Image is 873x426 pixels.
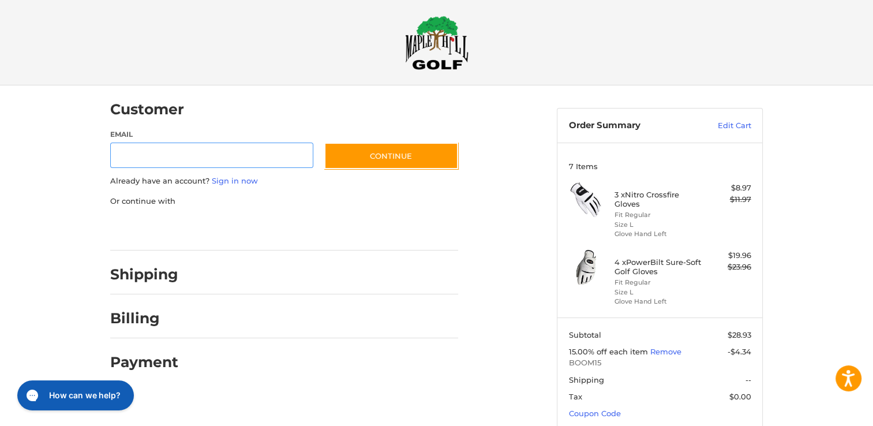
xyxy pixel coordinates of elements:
[569,347,650,356] span: 15.00% off each item
[706,250,751,261] div: $19.96
[110,266,178,283] h2: Shipping
[110,175,458,187] p: Already have an account?
[110,196,458,207] p: Or continue with
[569,375,604,384] span: Shipping
[615,257,703,276] h4: 4 x PowerBilt Sure-Soft Golf Gloves
[615,287,703,297] li: Size L
[778,395,873,426] iframe: Google Customer Reviews
[615,297,703,307] li: Glove Hand Left
[204,218,291,239] iframe: PayPal-paylater
[728,330,751,339] span: $28.93
[12,376,137,414] iframe: Gorgias live chat messenger
[212,176,258,185] a: Sign in now
[569,120,693,132] h3: Order Summary
[693,120,751,132] a: Edit Cart
[706,182,751,194] div: $8.97
[650,347,681,356] a: Remove
[569,392,582,401] span: Tax
[110,100,184,118] h2: Customer
[729,392,751,401] span: $0.00
[302,218,389,239] iframe: PayPal-venmo
[615,220,703,230] li: Size L
[110,353,178,371] h2: Payment
[569,409,621,418] a: Coupon Code
[728,347,751,356] span: -$4.34
[615,278,703,287] li: Fit Regular
[107,218,193,239] iframe: PayPal-paypal
[615,210,703,220] li: Fit Regular
[706,261,751,273] div: $23.96
[324,143,458,169] button: Continue
[569,357,751,369] span: BOOM15
[745,375,751,384] span: --
[569,330,601,339] span: Subtotal
[405,16,469,70] img: Maple Hill Golf
[615,229,703,239] li: Glove Hand Left
[110,129,313,140] label: Email
[706,194,751,205] div: $11.97
[615,190,703,209] h4: 3 x Nitro Crossfire Gloves
[110,309,178,327] h2: Billing
[569,162,751,171] h3: 7 Items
